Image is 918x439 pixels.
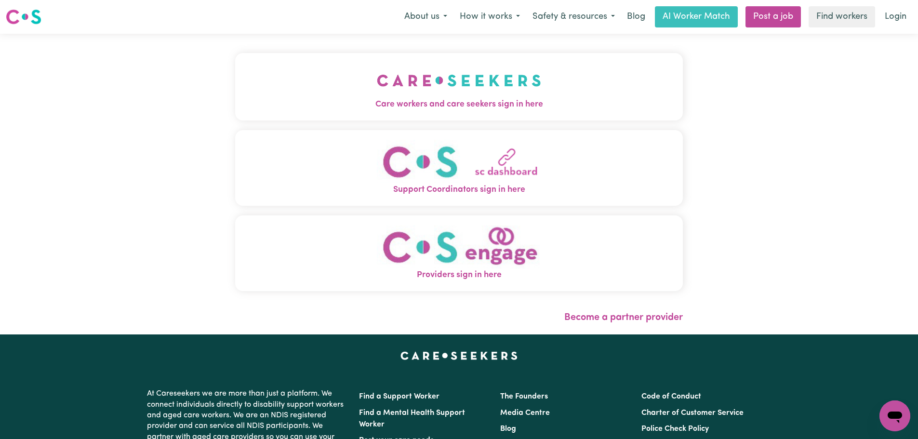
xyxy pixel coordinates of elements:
button: Safety & resources [526,7,621,27]
a: Find a Mental Health Support Worker [359,409,465,428]
a: Charter of Customer Service [641,409,744,417]
button: How it works [453,7,526,27]
a: Become a partner provider [564,313,683,322]
button: Care workers and care seekers sign in here [235,53,683,120]
iframe: Button to launch messaging window [879,400,910,431]
a: Media Centre [500,409,550,417]
a: Careseekers logo [6,6,41,28]
a: Login [879,6,912,27]
span: Care workers and care seekers sign in here [235,98,683,111]
a: AI Worker Match [655,6,738,27]
a: Blog [500,425,516,433]
img: Careseekers logo [6,8,41,26]
button: Support Coordinators sign in here [235,130,683,206]
span: Providers sign in here [235,269,683,281]
a: Blog [621,6,651,27]
a: Post a job [745,6,801,27]
a: Code of Conduct [641,393,701,400]
a: Find workers [809,6,875,27]
a: Find a Support Worker [359,393,439,400]
button: About us [398,7,453,27]
span: Support Coordinators sign in here [235,184,683,196]
a: Careseekers home page [400,352,518,359]
a: Police Check Policy [641,425,709,433]
a: The Founders [500,393,548,400]
button: Providers sign in here [235,215,683,291]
